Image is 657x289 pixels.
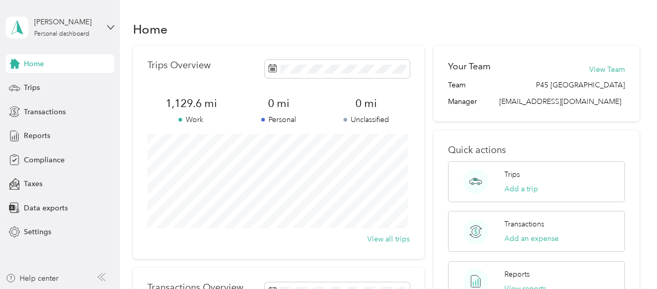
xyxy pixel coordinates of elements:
span: Data exports [24,203,68,214]
button: Add an expense [504,233,559,244]
span: Trips [24,82,40,93]
button: View Team [589,64,625,75]
p: Personal [235,114,322,125]
span: Manager [448,96,477,107]
p: Unclassified [322,114,410,125]
span: Reports [24,130,50,141]
p: Transactions [504,219,544,230]
div: [PERSON_NAME] [34,17,99,27]
span: 1,129.6 mi [147,96,235,111]
span: [EMAIL_ADDRESS][DOMAIN_NAME] [499,97,621,106]
p: Work [147,114,235,125]
span: Transactions [24,107,66,117]
span: Settings [24,226,51,237]
span: Team [448,80,466,90]
span: Compliance [24,155,65,165]
button: View all trips [367,234,410,245]
button: Add a trip [504,184,538,194]
span: Home [24,58,44,69]
button: Help center [6,273,58,284]
p: Quick actions [448,145,625,156]
span: 0 mi [235,96,322,111]
span: 0 mi [322,96,410,111]
h2: Your Team [448,60,490,73]
p: Trips Overview [147,60,211,71]
iframe: Everlance-gr Chat Button Frame [599,231,657,289]
div: Personal dashboard [34,31,89,37]
p: Trips [504,169,520,180]
p: Reports [504,269,530,280]
h1: Home [133,24,168,35]
span: Taxes [24,178,42,189]
span: P45 [GEOGRAPHIC_DATA] [536,80,625,90]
